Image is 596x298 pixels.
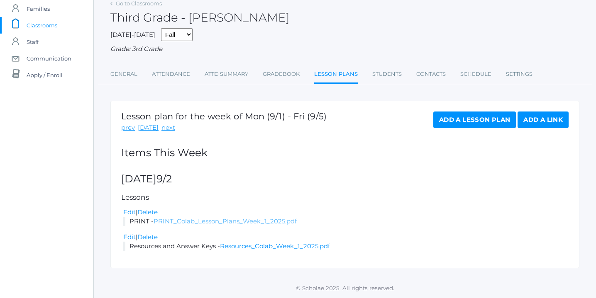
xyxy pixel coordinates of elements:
[161,123,175,133] a: next
[137,208,158,216] a: Delete
[123,208,569,217] div: |
[123,242,569,251] li: Resources and Answer Keys -
[154,217,297,225] a: PRINT_Colab_Lesson_Plans_Week_1_2025.pdf
[121,111,327,121] h1: Lesson plan for the week of Mon (9/1) - Fri (9/5)
[123,208,136,216] a: Edit
[137,233,158,241] a: Delete
[110,44,579,54] div: Grade: 3rd Grade
[121,194,569,201] h5: Lessons
[263,66,300,82] a: Gradebook
[94,284,596,292] p: © Scholae 2025. All rights reserved.
[433,111,516,128] a: Add a Lesson Plan
[27,34,39,50] span: Staff
[27,17,57,34] span: Classrooms
[416,66,446,82] a: Contacts
[110,31,155,39] span: [DATE]-[DATE]
[152,66,190,82] a: Attendance
[123,233,136,241] a: Edit
[27,50,71,67] span: Communication
[314,66,358,84] a: Lesson Plans
[518,111,569,128] a: Add a Link
[205,66,248,82] a: Attd Summary
[110,66,137,82] a: General
[121,123,135,133] a: prev
[460,66,491,82] a: Schedule
[123,217,569,226] li: PRINT -
[220,242,330,250] a: Resources_Colab_Week_1_2025.pdf
[121,173,569,185] h2: [DATE]
[27,67,63,83] span: Apply / Enroll
[506,66,532,82] a: Settings
[138,123,159,133] a: [DATE]
[27,0,50,17] span: Families
[123,233,569,242] div: |
[156,172,172,185] span: 9/2
[121,147,569,159] h2: Items This Week
[110,11,290,24] h2: Third Grade - [PERSON_NAME]
[372,66,402,82] a: Students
